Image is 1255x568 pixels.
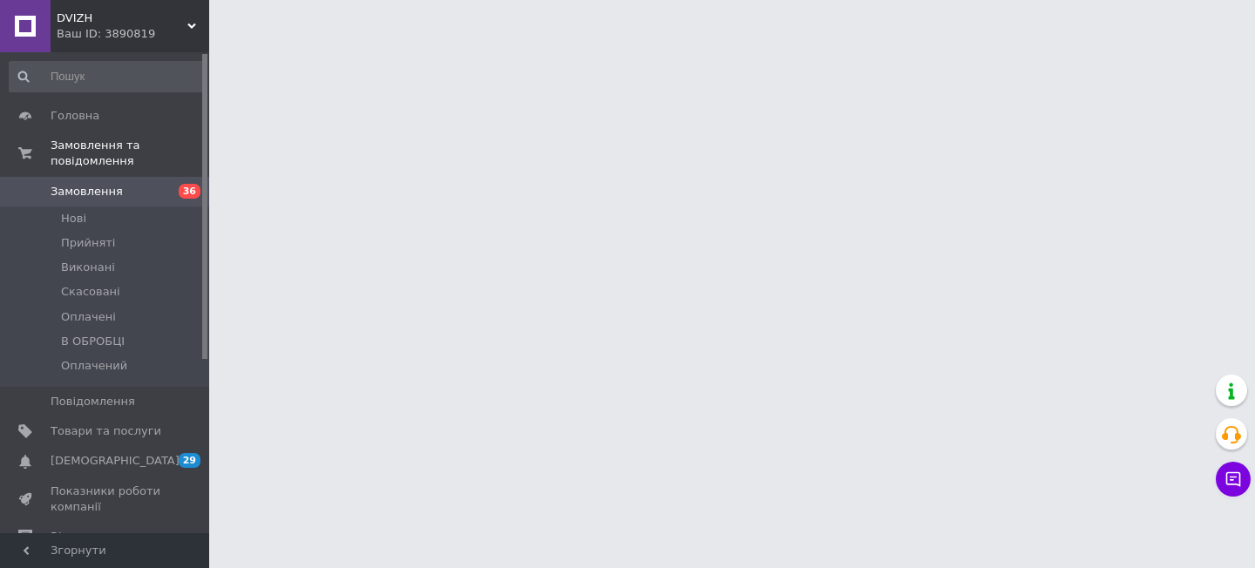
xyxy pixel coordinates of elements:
[61,284,120,300] span: Скасовані
[61,211,86,227] span: Нові
[61,358,127,374] span: Оплачений
[61,334,125,349] span: В ОБРОБЦІ
[51,394,135,409] span: Повідомлення
[61,260,115,275] span: Виконані
[61,235,115,251] span: Прийняті
[51,529,96,544] span: Відгуки
[179,184,200,199] span: 36
[61,309,116,325] span: Оплачені
[9,61,206,92] input: Пошук
[51,483,161,515] span: Показники роботи компанії
[51,184,123,199] span: Замовлення
[1216,462,1251,497] button: Чат з покупцем
[51,138,209,169] span: Замовлення та повідомлення
[51,453,180,469] span: [DEMOGRAPHIC_DATA]
[57,26,209,42] div: Ваш ID: 3890819
[57,10,187,26] span: DVIZH
[179,453,200,468] span: 29
[51,108,99,124] span: Головна
[51,423,161,439] span: Товари та послуги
